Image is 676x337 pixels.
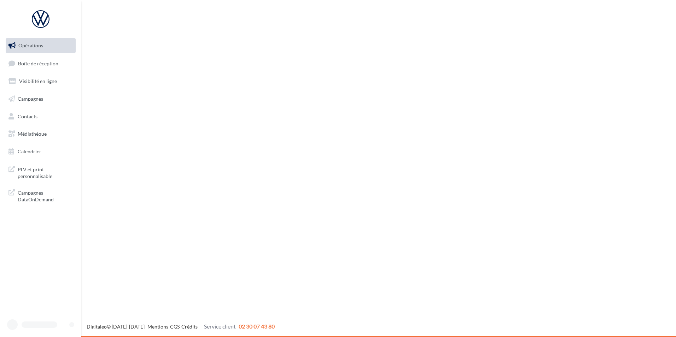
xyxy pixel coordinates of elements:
a: Crédits [181,324,198,330]
a: PLV et print personnalisable [4,162,77,183]
a: Médiathèque [4,126,77,141]
span: Campagnes DataOnDemand [18,188,73,203]
span: Boîte de réception [18,60,58,66]
span: Service client [204,323,236,330]
span: Campagnes [18,96,43,102]
a: Mentions [147,324,168,330]
span: Visibilité en ligne [19,78,57,84]
span: 02 30 07 43 80 [239,323,275,330]
span: Calendrier [18,148,41,154]
a: Campagnes DataOnDemand [4,185,77,206]
a: Boîte de réception [4,56,77,71]
a: CGS [170,324,180,330]
span: PLV et print personnalisable [18,165,73,180]
a: Visibilité en ligne [4,74,77,89]
a: Calendrier [4,144,77,159]
span: © [DATE]-[DATE] - - - [87,324,275,330]
a: Digitaleo [87,324,107,330]
span: Contacts [18,113,37,119]
span: Médiathèque [18,131,47,137]
a: Opérations [4,38,77,53]
span: Opérations [18,42,43,48]
a: Contacts [4,109,77,124]
a: Campagnes [4,91,77,106]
